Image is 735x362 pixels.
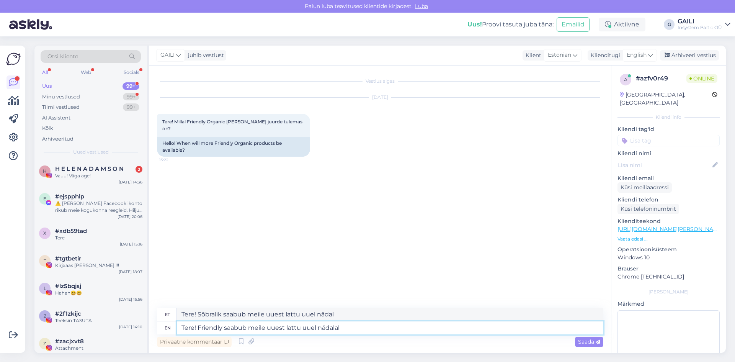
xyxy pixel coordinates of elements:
[617,226,723,233] a: [URL][DOMAIN_NAME][PERSON_NAME]
[578,338,600,345] span: Saada
[617,204,679,214] div: Küsi telefoninumbrit
[413,3,430,10] span: Luba
[588,51,620,59] div: Klienditugi
[55,262,142,269] div: Kirjaaas [PERSON_NAME]!!!!
[42,114,70,122] div: AI Assistent
[618,161,711,169] input: Lisa nimi
[55,290,142,296] div: Hahah😄😄
[55,338,84,345] span: #zacjxvt8
[55,310,81,317] span: #2f1zkijc
[42,93,80,101] div: Minu vestlused
[43,230,46,236] span: x
[664,19,675,30] div: G
[617,174,720,182] p: Kliendi email
[41,67,49,77] div: All
[165,308,170,321] div: et
[678,25,722,31] div: Insystem Baltic OÜ
[47,52,78,61] span: Otsi kliente
[548,51,571,59] span: Estonian
[6,52,21,66] img: Askly Logo
[73,149,109,156] span: Uued vestlused
[165,321,171,334] div: en
[177,321,603,334] textarea: Tere! Friendly saabub meile uuest lattu uuel nädalal.
[617,217,720,225] p: Klienditeekond
[123,103,139,111] div: 99+
[617,114,720,121] div: Kliendi info
[55,345,142,352] div: Attachment
[79,67,93,77] div: Web
[157,137,310,157] div: Hello! When will more Friendly Organic products be available?
[55,172,142,179] div: Vauu! Väga äge!
[617,182,672,193] div: Küsi meiliaadressi
[617,273,720,281] p: Chrome [TECHNICAL_ID]
[42,82,52,90] div: Uus
[177,308,603,321] textarea: Tere! Sõbralik saabub meile uuest lattu uuel nädal
[43,168,47,174] span: H
[55,165,124,172] span: H E L E N A D A M S O N
[617,125,720,133] p: Kliendi tag'id
[617,196,720,204] p: Kliendi telefon
[162,119,304,131] span: Tere! Millal Friendly Organic [PERSON_NAME] juurde tulemas on?
[523,51,541,59] div: Klient
[557,17,590,32] button: Emailid
[678,18,730,31] a: GAILIInsystem Baltic OÜ
[136,166,142,173] div: 2
[617,288,720,295] div: [PERSON_NAME]
[467,20,554,29] div: Proovi tasuta juba täna:
[119,179,142,185] div: [DATE] 14:36
[617,236,720,242] p: Vaata edasi ...
[660,50,719,61] div: Arhiveeri vestlus
[118,214,142,219] div: [DATE] 20:06
[119,269,142,275] div: [DATE] 18:07
[44,313,46,319] span: 2
[55,228,87,234] span: #xdb59tad
[159,157,188,163] span: 15:22
[157,94,603,101] div: [DATE]
[627,51,647,59] span: English
[122,82,139,90] div: 99+
[686,74,717,83] span: Online
[43,196,46,201] span: e
[617,135,720,146] input: Lisa tag
[160,51,175,59] span: GAILI
[43,341,46,346] span: z
[122,67,141,77] div: Socials
[120,241,142,247] div: [DATE] 15:16
[55,317,142,324] div: Teeksin TASUTA
[157,337,232,347] div: Privaatne kommentaar
[599,18,645,31] div: Aktiivne
[617,265,720,273] p: Brauser
[157,78,603,85] div: Vestlus algas
[617,254,720,262] p: Windows 10
[123,93,139,101] div: 99+
[617,149,720,157] p: Kliendi nimi
[42,124,53,132] div: Kõik
[119,324,142,330] div: [DATE] 14:10
[620,91,712,107] div: [GEOGRAPHIC_DATA], [GEOGRAPHIC_DATA]
[624,77,627,82] span: a
[467,21,482,28] b: Uus!
[119,296,142,302] div: [DATE] 15:56
[42,103,80,111] div: Tiimi vestlused
[185,51,224,59] div: juhib vestlust
[55,255,81,262] span: #tgtbetir
[678,18,722,25] div: GAILI
[55,193,84,200] span: #ejspphlp
[636,74,686,83] div: # azfv0r49
[55,200,142,214] div: ⚠️ [PERSON_NAME] Facebooki konto rikub meie kogukonna reegleid. Hiljuti on meie süsteem saanud ka...
[55,234,142,241] div: Tere
[44,285,46,291] span: l
[121,352,142,357] div: [DATE] 9:41
[44,258,46,264] span: t
[617,300,720,308] p: Märkmed
[617,246,720,254] p: Operatsioonisüsteem
[42,135,73,143] div: Arhiveeritud
[55,283,81,290] span: #lz5bqjsj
